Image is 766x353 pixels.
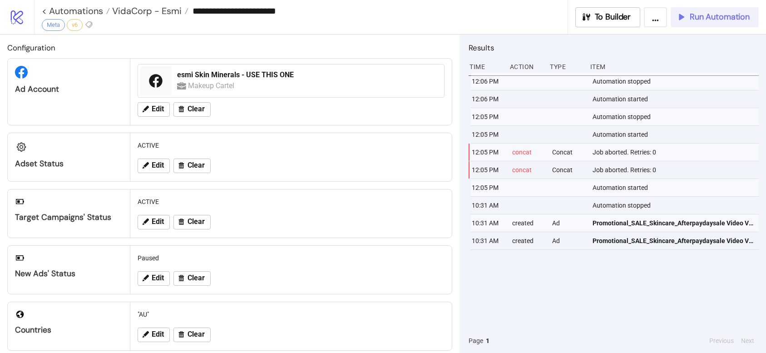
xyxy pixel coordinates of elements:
div: created [511,232,545,249]
div: Meta [42,19,65,31]
button: Clear [173,102,211,117]
div: 12:05 PM [471,144,505,161]
button: 1 [483,336,492,346]
a: Promotional_SALE_Skincare_Afterpaydaysale Video V2_Polished_Video_20250812_US [593,232,755,249]
div: Countries [15,325,123,335]
div: concat [511,144,545,161]
button: Run Automation [671,7,759,27]
button: Edit [138,271,170,286]
div: New Ads' Status [15,268,123,279]
div: Job aborted. Retries: 0 [592,161,761,179]
span: Edit [152,161,164,169]
div: 10:31 AM [471,197,505,214]
div: 12:05 PM [471,126,505,143]
div: Type [549,58,583,75]
div: ACTIVE [134,137,448,154]
div: ACTIVE [134,193,448,210]
button: Clear [173,215,211,229]
div: Ad [551,232,585,249]
div: Action [509,58,543,75]
span: Clear [188,274,205,282]
span: Run Automation [690,12,750,22]
span: Edit [152,218,164,226]
div: Concat [551,144,585,161]
span: VidaCorp - Esmi [110,5,182,17]
div: 12:06 PM [471,90,505,108]
div: Ad Account [15,84,123,94]
div: Job aborted. Retries: 0 [592,144,761,161]
div: "AU" [134,306,448,323]
div: Automation started [592,126,761,143]
button: Previous [707,336,736,346]
span: Clear [188,105,205,113]
span: To Builder [595,12,631,22]
button: Edit [138,328,170,342]
div: v6 [67,19,83,31]
button: Edit [138,215,170,229]
div: Ad [551,214,585,232]
div: Time [469,58,503,75]
div: concat [511,161,545,179]
div: Concat [551,161,585,179]
span: Edit [152,330,164,338]
div: 12:05 PM [471,179,505,196]
button: Clear [173,271,211,286]
a: Promotional_SALE_Skincare_Afterpaydaysale Video V2_Polished_Video_20250812_US [593,214,755,232]
div: Automation stopped [592,73,761,90]
button: To Builder [575,7,641,27]
div: 10:31 AM [471,214,505,232]
div: Target Campaigns' Status [15,212,123,223]
div: created [511,214,545,232]
span: Promotional_SALE_Skincare_Afterpaydaysale Video V2_Polished_Video_20250812_US [593,236,755,246]
h2: Results [469,42,759,54]
div: 10:31 AM [471,232,505,249]
span: Edit [152,274,164,282]
h2: Configuration [7,42,452,54]
a: VidaCorp - Esmi [110,6,188,15]
div: Item [589,58,759,75]
button: Next [738,336,757,346]
button: Edit [138,159,170,173]
span: Edit [152,105,164,113]
span: Page [469,336,483,346]
span: Promotional_SALE_Skincare_Afterpaydaysale Video V2_Polished_Video_20250812_US [593,218,755,228]
div: Paused [134,249,448,267]
div: Adset Status [15,159,123,169]
div: Automation started [592,179,761,196]
button: Clear [173,328,211,342]
a: < Automations [42,6,110,15]
span: Clear [188,330,205,338]
div: Makeup Cartel [188,80,236,91]
button: Edit [138,102,170,117]
div: 12:05 PM [471,108,505,125]
button: ... [644,7,667,27]
div: 12:06 PM [471,73,505,90]
div: Automation stopped [592,108,761,125]
button: Clear [173,159,211,173]
span: Clear [188,218,205,226]
div: esmi Skin Minerals - USE THIS ONE [177,70,439,80]
span: Clear [188,161,205,169]
div: Automation stopped [592,197,761,214]
div: 12:05 PM [471,161,505,179]
div: Automation started [592,90,761,108]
